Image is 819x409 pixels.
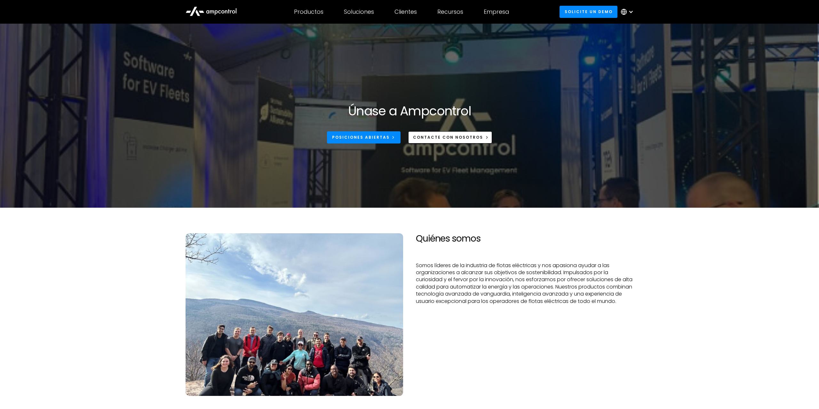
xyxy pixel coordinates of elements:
[294,8,323,15] div: Productos
[484,8,509,15] div: Empresa
[327,131,401,143] a: Posiciones abiertas
[560,6,617,18] a: Solicite un demo
[413,135,483,140] div: CONTACTe CON NOSOTROS
[394,8,417,15] div: Clientes
[416,233,633,244] h2: Quiénes somos
[408,131,492,143] a: CONTACTe CON NOSOTROS
[416,262,633,305] p: Somos líderes de la industria de flotas eléctricas y nos apasiona ayudar a las organizaciones a a...
[344,8,374,15] div: Soluciones
[437,8,463,15] div: Recursos
[348,103,471,119] h1: Únase a Ampcontrol
[332,135,390,140] div: Posiciones abiertas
